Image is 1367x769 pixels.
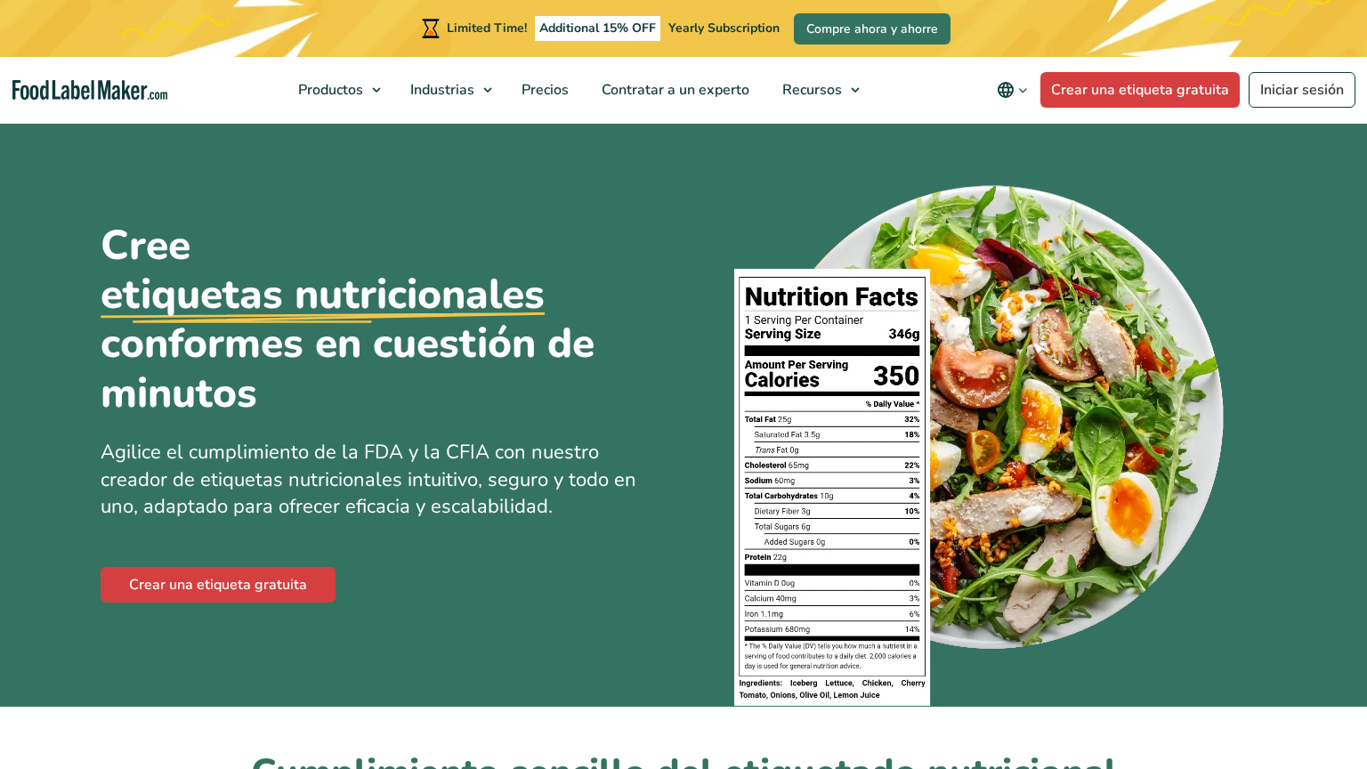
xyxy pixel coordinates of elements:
a: Recursos [766,57,869,123]
a: Compre ahora y ahorre [794,13,950,45]
span: Agilice el cumplimiento de la FDA y la CFIA con nuestro creador de etiquetas nutricionales intuit... [101,439,636,521]
a: Precios [506,57,581,123]
img: Un plato de comida con una etiqueta de información nutricional encima. [734,174,1230,707]
a: Iniciar sesión [1249,72,1355,108]
span: Industrias [405,80,476,100]
a: Contratar a un experto [586,57,762,123]
span: Contratar a un experto [596,80,751,100]
span: Precios [516,80,570,100]
a: Crear una etiqueta gratuita [1040,72,1240,108]
a: Food Label Maker homepage [12,80,167,101]
span: Additional 15% OFF [535,16,660,41]
a: Crear una etiqueta gratuita [101,567,336,603]
a: Productos [282,57,390,123]
span: Recursos [777,80,844,100]
span: Limited Time! [447,20,527,36]
span: Productos [293,80,365,100]
a: Industrias [394,57,501,123]
span: Yearly Subscription [668,20,780,36]
u: etiquetas nutricionales [101,270,545,319]
button: Change language [984,72,1040,108]
h1: Cree conformes en cuestión de minutos [101,221,599,417]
